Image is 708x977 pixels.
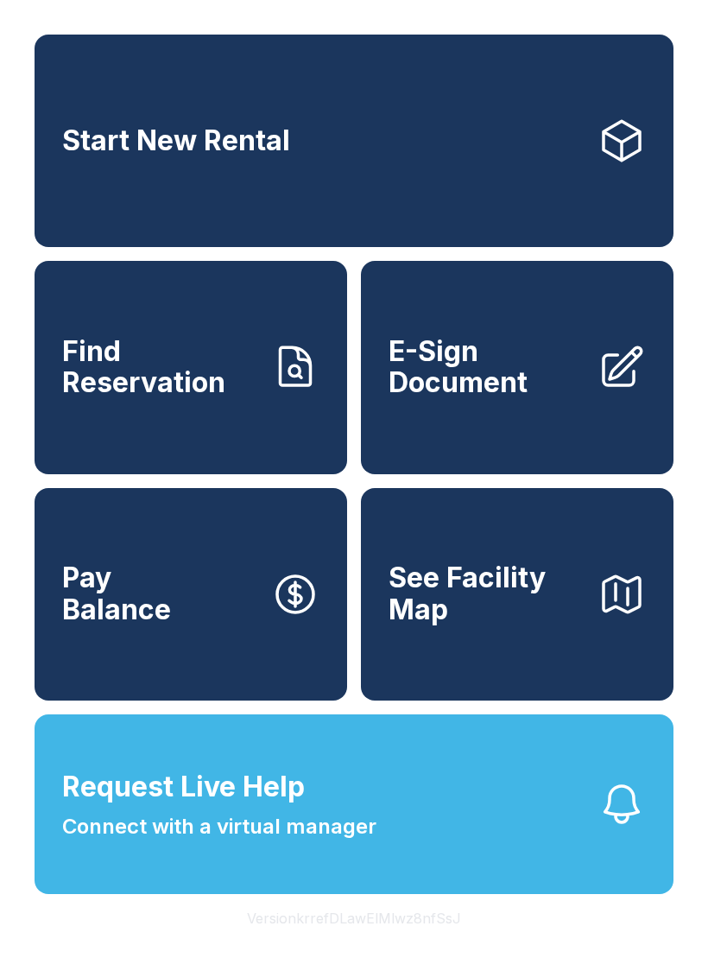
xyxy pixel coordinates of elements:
button: See Facility Map [361,488,673,701]
a: Start New Rental [35,35,673,247]
span: Find Reservation [62,336,257,399]
span: Request Live Help [62,766,305,808]
span: Start New Rental [62,125,290,157]
button: VersionkrrefDLawElMlwz8nfSsJ [233,894,475,942]
a: Find Reservation [35,261,347,473]
a: E-Sign Document [361,261,673,473]
span: E-Sign Document [389,336,584,399]
span: Pay Balance [62,562,171,625]
span: Connect with a virtual manager [62,811,376,842]
button: Request Live HelpConnect with a virtual manager [35,714,673,894]
button: PayBalance [35,488,347,701]
span: See Facility Map [389,562,584,625]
